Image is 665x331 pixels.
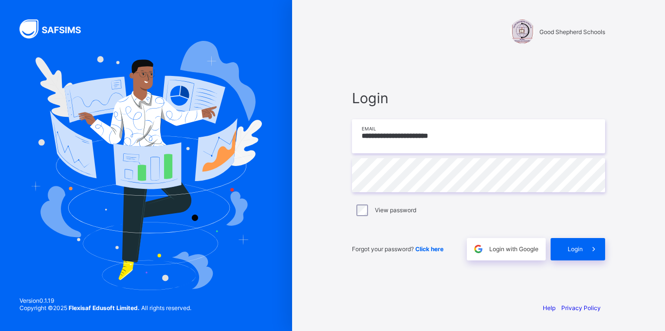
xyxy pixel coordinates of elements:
span: Good Shepherd Schools [539,28,605,36]
label: View password [375,206,416,214]
strong: Flexisaf Edusoft Limited. [69,304,140,312]
span: Login with Google [489,245,538,253]
span: Copyright © 2025 All rights reserved. [19,304,191,312]
span: Login [352,90,605,107]
a: Help [543,304,555,312]
span: Login [568,245,583,253]
a: Privacy Policy [561,304,601,312]
a: Click here [415,245,443,253]
img: SAFSIMS Logo [19,19,92,38]
img: Hero Image [30,41,262,290]
img: google.396cfc9801f0270233282035f929180a.svg [473,243,484,255]
span: Forgot your password? [352,245,443,253]
span: Version 0.1.19 [19,297,191,304]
